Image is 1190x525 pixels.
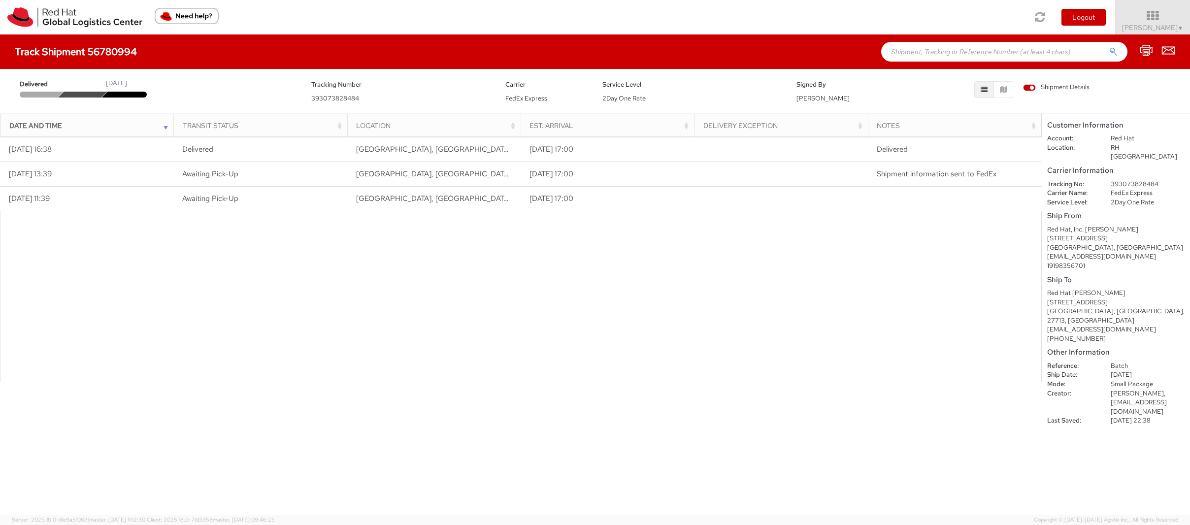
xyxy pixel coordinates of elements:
[20,80,62,89] span: Delivered
[1040,361,1103,371] dt: Reference:
[356,169,590,179] span: RALEIGH, NC, US
[356,121,518,131] div: Location
[12,516,145,523] span: Server: 2025.18.0-d1e9a510831
[106,79,127,88] div: [DATE]
[182,194,238,203] span: Awaiting Pick-Up
[1047,348,1185,357] h5: Other Information
[1047,334,1185,344] div: [PHONE_NUMBER]
[877,169,996,179] span: Shipment information sent to FedEx
[505,81,588,88] h5: Carrier
[1040,143,1103,153] dt: Location:
[602,94,646,102] span: 2Day One Rate
[1040,189,1103,198] dt: Carrier Name:
[1047,262,1185,271] div: 19198356701
[9,121,171,131] div: Date and Time
[1111,389,1165,397] span: [PERSON_NAME],
[521,137,695,162] td: [DATE] 17:00
[1040,198,1103,207] dt: Service Level:
[356,144,590,154] span: Durham, NC, US
[1040,416,1103,426] dt: Last Saved:
[311,94,359,102] span: 393073828484
[1047,252,1185,262] div: [EMAIL_ADDRESS][DOMAIN_NAME]
[521,162,695,187] td: [DATE] 17:00
[1040,134,1103,143] dt: Account:
[877,121,1038,131] div: Notes
[356,194,590,203] span: RALEIGH, NC, US
[1047,289,1185,298] div: Red Hat [PERSON_NAME]
[1040,389,1103,398] dt: Creator:
[521,187,695,211] td: [DATE] 17:00
[1047,243,1185,253] div: [GEOGRAPHIC_DATA], [GEOGRAPHIC_DATA]
[1040,180,1103,189] dt: Tracking No:
[1178,24,1184,32] span: ▼
[1040,380,1103,389] dt: Mode:
[1047,212,1185,220] h5: Ship From
[1023,83,1090,94] label: Shipment Details
[1047,234,1185,243] div: [STREET_ADDRESS]
[881,42,1127,62] input: Shipment, Tracking or Reference Number (at least 4 chars)
[182,169,238,179] span: Awaiting Pick-Up
[213,516,275,523] span: master, [DATE] 09:46:25
[1023,83,1090,92] span: Shipment Details
[311,81,491,88] h5: Tracking Number
[703,121,865,131] div: Delivery Exception
[1047,276,1185,284] h5: Ship To
[1047,325,1185,334] div: [EMAIL_ADDRESS][DOMAIN_NAME]
[796,94,850,102] span: [PERSON_NAME]
[89,516,145,523] span: master, [DATE] 11:12:30
[1047,121,1185,130] h5: Customer Information
[796,81,879,88] h5: Signed By
[15,46,137,57] h4: Track Shipment 56780994
[7,7,142,27] img: rh-logistics-00dfa346123c4ec078e1.svg
[147,516,275,523] span: Client: 2025.18.0-71d3358
[183,121,344,131] div: Transit Status
[505,94,547,102] span: FedEx Express
[529,121,691,131] div: Est. Arrival
[1061,9,1106,26] button: Logout
[877,144,908,154] span: Delivered
[155,8,219,24] button: Need help?
[1122,23,1184,32] span: [PERSON_NAME]
[1047,307,1185,325] div: [GEOGRAPHIC_DATA], [GEOGRAPHIC_DATA], 27713, [GEOGRAPHIC_DATA]
[1047,298,1185,307] div: [STREET_ADDRESS]
[1047,166,1185,175] h5: Carrier Information
[1040,370,1103,380] dt: Ship Date:
[182,144,213,154] span: Delivered
[1034,516,1178,524] span: Copyright © [DATE]-[DATE] Agistix Inc., All Rights Reserved
[1047,225,1185,234] div: Red Hat, Inc. [PERSON_NAME]
[602,81,782,88] h5: Service Level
